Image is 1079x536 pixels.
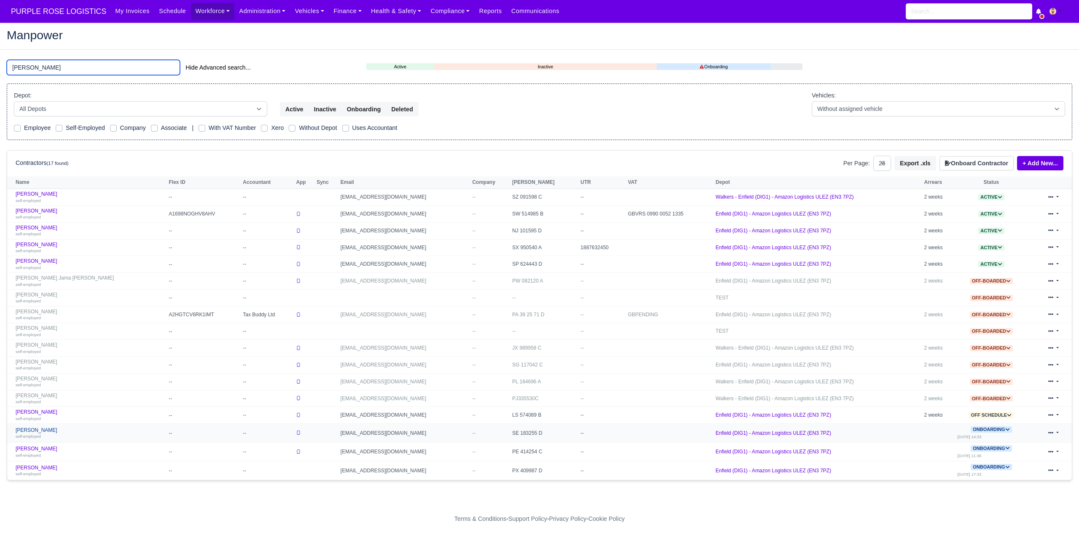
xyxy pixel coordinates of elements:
[0,22,1079,50] div: Manpower
[470,176,510,189] th: Company
[294,176,314,189] th: App
[510,256,578,273] td: SP 624443 D
[939,156,1014,170] button: Onboard Contractor
[578,461,625,480] td: --
[578,189,625,206] td: --
[7,60,180,75] input: Search (by name, email, transporter id) ...
[472,261,475,267] span: --
[716,194,854,200] a: Walkers - Enfield (DIG1) - Amazon Logistics ULEZ (EN3 7PZ)
[508,515,547,522] a: Support Policy
[578,239,625,256] td: 1887632450
[922,373,955,390] td: 2 weeks
[241,239,294,256] td: --
[386,102,418,116] button: Deleted
[338,461,470,480] td: [EMAIL_ADDRESS][DOMAIN_NAME]
[510,222,578,239] td: NJ 101595 D
[922,222,955,239] td: 2 weeks
[510,273,578,290] td: PW 082120 A
[971,426,1012,432] a: Onboarding
[16,309,164,321] a: [PERSON_NAME] self-employed
[16,198,41,203] small: self-employed
[510,357,578,374] td: SG 117042 C
[970,312,1013,318] span: Off-boarded
[241,256,294,273] td: --
[16,416,41,421] small: self-employed
[329,3,366,19] a: Finance
[578,442,625,461] td: --
[16,159,68,167] h6: Contractors
[241,442,294,461] td: --
[922,189,955,206] td: 2 weeks
[626,206,714,223] td: GBVRS 0990 0052 1335
[970,396,1013,402] span: Off-boarded
[927,438,1079,536] div: Chat Widget
[472,468,475,474] span: --
[510,289,578,306] td: --
[338,256,470,273] td: [EMAIL_ADDRESS][DOMAIN_NAME]
[161,123,187,133] label: Associate
[510,340,578,357] td: JX 989958 C
[166,461,241,480] td: --
[922,340,955,357] td: 2 weeks
[166,256,241,273] td: --
[166,206,241,223] td: A1698NOGHV8AHV
[578,256,625,273] td: --
[338,340,470,357] td: [EMAIL_ADDRESS][DOMAIN_NAME]
[16,248,41,253] small: self-employed
[191,3,235,19] a: Workforce
[241,306,294,323] td: Tax Buddy Ltd
[716,379,854,385] a: Walkers - Enfield (DIG1) - Amazon Logistics ULEZ (EN3 7PZ)
[16,376,164,388] a: [PERSON_NAME] self-employed
[16,393,164,405] a: [PERSON_NAME] self-employed
[166,357,241,374] td: --
[812,91,836,100] label: Vehicles:
[166,407,241,424] td: --
[16,332,41,337] small: self-employed
[549,515,587,522] a: Privacy Policy
[472,211,475,217] span: --
[510,206,578,223] td: SW 514985 B
[510,373,578,390] td: PL 164696 A
[309,102,342,116] button: Inactive
[338,442,470,461] td: [EMAIL_ADDRESS][DOMAIN_NAME]
[510,306,578,323] td: PA 39 25 71 D
[24,123,51,133] label: Employee
[969,412,1014,418] a: Off schedule
[843,159,870,168] label: Per Page:
[16,299,41,303] small: self-employed
[16,342,164,354] a: [PERSON_NAME] self-employed
[970,362,1013,368] a: Off-boarded
[922,390,955,407] td: 2 weeks
[958,434,982,439] small: [DATE] 14:33
[626,176,714,189] th: VAT
[472,312,475,318] span: --
[338,176,470,189] th: Email
[166,189,241,206] td: --
[241,390,294,407] td: --
[978,194,1004,200] span: Active
[16,399,41,404] small: self-employed
[166,273,241,290] td: --
[922,357,955,374] td: 2 weeks
[1014,156,1063,170] div: + Add New...
[578,424,625,443] td: --
[180,60,256,75] button: Hide Advanced search...
[626,306,714,323] td: GBPENDING
[234,3,290,19] a: Administration
[16,325,164,337] a: [PERSON_NAME] self-employed
[241,222,294,239] td: --
[970,379,1013,385] span: Off-boarded
[970,278,1013,284] a: Off-boarded
[434,63,656,70] a: Inactive
[472,396,475,401] span: --
[338,239,470,256] td: [EMAIL_ADDRESS][DOMAIN_NAME]
[16,292,164,304] a: [PERSON_NAME] self-employed
[716,228,831,234] a: Enfield (DIG1) - Amazon Logistics ULEZ (EN3 7PZ)
[922,176,955,189] th: Arrears
[241,424,294,443] td: --
[578,176,625,189] th: UTR
[110,3,154,19] a: My Invoices
[472,194,475,200] span: --
[338,424,470,443] td: [EMAIL_ADDRESS][DOMAIN_NAME]
[578,407,625,424] td: --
